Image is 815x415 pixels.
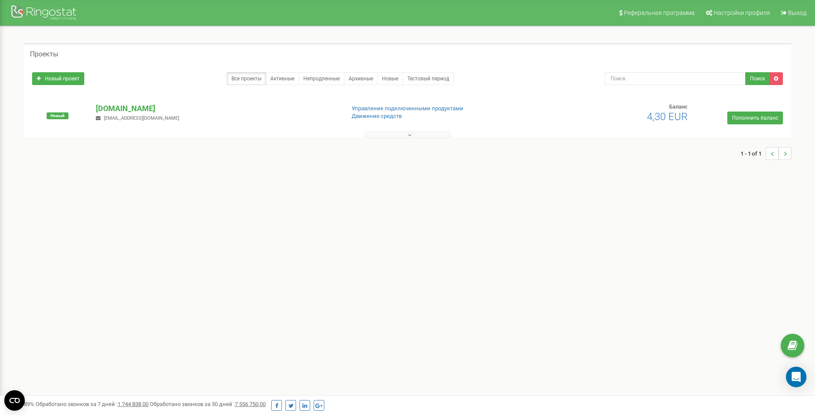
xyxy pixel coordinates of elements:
[741,138,791,168] nav: ...
[30,50,58,58] h5: Проекты
[227,72,266,85] a: Все проекты
[32,72,84,85] a: Новый проект
[4,390,25,411] button: Open CMP widget
[669,103,688,110] span: Баланс
[344,72,378,85] a: Архивные
[605,72,746,85] input: Поиск
[299,72,344,85] a: Непродленные
[647,111,688,123] span: 4,30 EUR
[624,9,695,16] span: Реферальная программа
[741,147,766,160] span: 1 - 1 of 1
[150,401,266,407] span: Обработано звонков за 30 дней :
[788,9,806,16] span: Выход
[352,105,463,112] a: Управление подключенными продуктами
[266,72,299,85] a: Активные
[786,367,806,387] div: Open Intercom Messenger
[352,113,402,119] a: Движение средств
[96,103,338,114] p: [DOMAIN_NAME]
[714,9,770,16] span: Настройки профиля
[104,115,179,121] span: [EMAIL_ADDRESS][DOMAIN_NAME]
[118,401,148,407] u: 1 744 838,00
[377,72,403,85] a: Новые
[235,401,266,407] u: 7 556 750,00
[727,112,783,124] a: Пополнить баланс
[745,72,770,85] button: Поиск
[403,72,454,85] a: Тестовый период
[36,401,148,407] span: Обработано звонков за 7 дней :
[47,112,68,119] span: Новый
